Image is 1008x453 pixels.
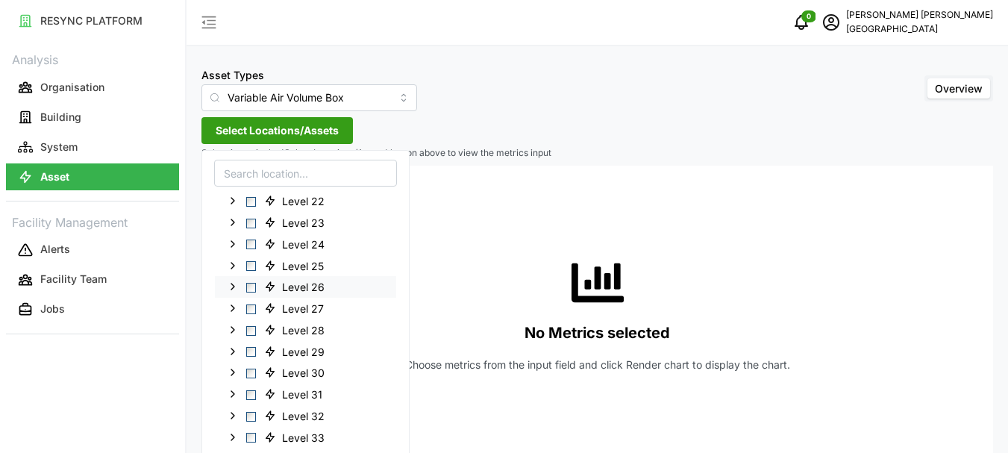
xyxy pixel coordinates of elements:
span: Select Level 22 [246,197,256,207]
span: Level 20 [258,170,335,188]
span: Level 29 [258,343,335,360]
a: Organisation [6,72,179,102]
span: Level 27 [282,302,324,316]
p: Facility Team [40,272,107,287]
p: [GEOGRAPHIC_DATA] [846,22,993,37]
a: Building [6,102,179,132]
span: Level 25 [258,256,334,274]
span: Level 28 [282,323,325,338]
span: Level 23 [282,216,325,231]
span: Level 24 [258,235,335,253]
button: Building [6,104,179,131]
span: Level 27 [258,299,334,317]
button: Organisation [6,74,179,101]
span: Level 33 [282,431,325,446]
p: Choose metrics from the input field and click Render chart to display the chart. [405,357,790,372]
span: Select Level 33 [246,433,256,443]
button: Select Locations/Assets [201,117,353,144]
a: System [6,132,179,162]
a: Facility Team [6,265,179,295]
span: Level 31 [282,387,322,402]
p: System [40,140,78,154]
p: RESYNC PLATFORM [40,13,143,28]
span: Overview [935,82,983,95]
span: Select Level 27 [246,304,256,314]
a: RESYNC PLATFORM [6,6,179,36]
button: Facility Team [6,266,179,293]
span: Level 28 [258,321,335,339]
span: Level 22 [282,194,325,209]
a: Jobs [6,295,179,325]
span: Select Level 24 [246,240,256,249]
p: Alerts [40,242,70,257]
span: Level 26 [282,280,325,295]
span: Level 30 [258,363,335,381]
span: Select Level 30 [246,369,256,378]
button: RESYNC PLATFORM [6,7,179,34]
span: Select Level 29 [246,347,256,357]
span: Select Level 28 [246,325,256,335]
span: Level 23 [258,213,335,231]
span: Select Level 26 [246,283,256,293]
p: [PERSON_NAME] [PERSON_NAME] [846,8,993,22]
span: Level 22 [258,192,335,210]
input: Search location... [214,160,397,187]
button: schedule [816,7,846,37]
p: No Metrics selected [525,321,670,346]
span: Level 32 [282,409,325,424]
span: Level 26 [258,278,335,296]
span: Level 29 [282,345,325,360]
span: Level 20 [282,172,325,187]
span: Level 32 [258,407,335,425]
button: Jobs [6,296,179,323]
a: Alerts [6,235,179,265]
p: Asset [40,169,69,184]
span: 0 [807,11,811,22]
span: Select Level 32 [246,411,256,421]
p: Select items in the 'Select Locations/Assets' button above to view the metrics input [201,147,993,160]
p: Organisation [40,80,104,95]
p: Analysis [6,48,179,69]
span: Select Locations/Assets [216,118,339,143]
button: Asset [6,163,179,190]
p: Facility Management [6,210,179,232]
button: Alerts [6,237,179,263]
span: Level 24 [282,237,325,252]
span: Level 25 [282,258,324,273]
a: Asset [6,162,179,192]
span: Select Level 25 [246,261,256,271]
label: Asset Types [201,67,264,84]
p: Jobs [40,302,65,316]
button: notifications [786,7,816,37]
button: System [6,134,179,160]
span: Level 30 [282,366,325,381]
span: Select Level 23 [246,218,256,228]
p: Building [40,110,81,125]
span: Level 31 [258,385,333,403]
span: Level 33 [258,428,335,446]
span: Select Level 31 [246,390,256,400]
